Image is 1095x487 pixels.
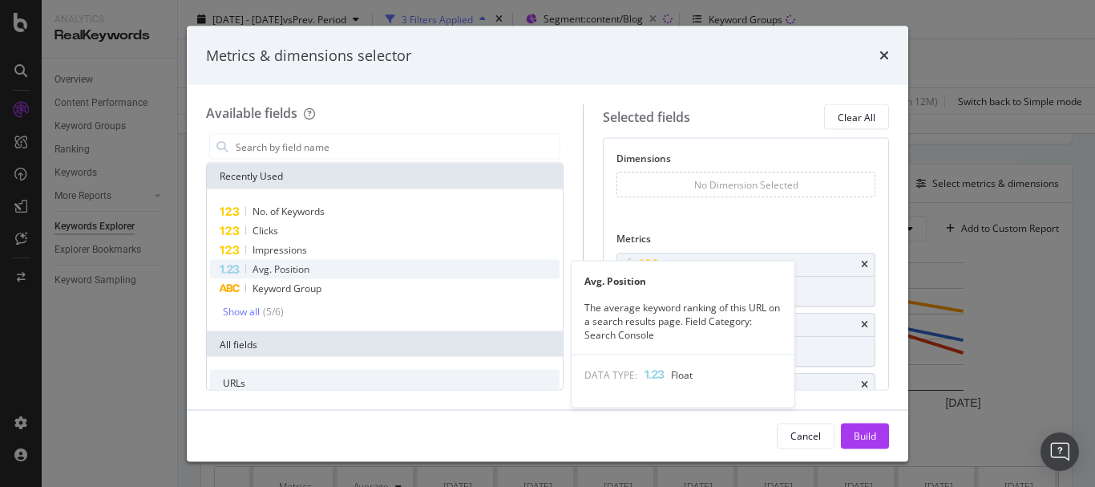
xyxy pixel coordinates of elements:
span: Clicks [253,224,278,237]
div: Selected fields [603,108,690,126]
div: times [861,259,868,269]
button: Build [841,423,889,448]
div: Build [854,428,876,442]
div: Cancel [790,428,821,442]
span: Float [671,368,693,382]
div: modal [187,26,908,461]
div: Avg. Position [572,274,794,287]
div: Recently Used [207,164,563,189]
span: Impressions [253,243,307,257]
div: times [879,45,889,66]
div: Open Intercom Messenger [1040,432,1079,471]
div: Dimensions [616,152,875,172]
div: Metrics & dimensions selector [206,45,411,66]
input: Search by field name [234,135,560,159]
span: DATA TYPE: [584,368,637,382]
span: No. of Keywords [253,205,325,218]
div: Clear All [838,110,875,124]
div: ( 5 / 6 ) [260,305,284,319]
div: times [861,379,868,389]
div: Available fields [206,104,297,122]
div: ImpressionstimesAll Devices [616,252,875,306]
div: URLs [210,370,560,396]
button: Cancel [777,423,834,448]
div: times [861,319,868,329]
button: Clear All [824,104,889,130]
div: Impressions [675,256,729,272]
div: Metrics [616,232,875,252]
span: Avg. Position [253,262,309,276]
div: Show all [223,306,260,317]
div: No Dimension Selected [694,177,798,191]
div: The average keyword ranking of this URL on a search results page. Field Category: Search Console [572,300,794,341]
div: All fields [207,331,563,357]
span: Keyword Group [253,282,321,295]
